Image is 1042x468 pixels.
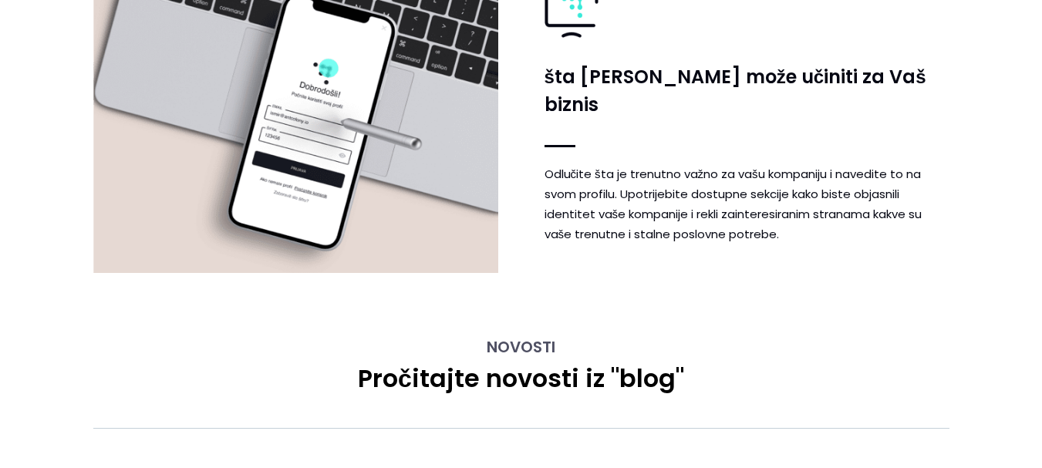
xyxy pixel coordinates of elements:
[545,164,949,244] p: Odlučite šta je trenutno važno za vašu kompaniju i navedite to na svom profilu. Upotrijebite dost...
[93,338,949,356] h2: Novosti
[545,63,949,119] h2: šta [PERSON_NAME] može učiniti za Vaš biznis
[93,364,949,393] h1: Pročitajte novosti iz "blog"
